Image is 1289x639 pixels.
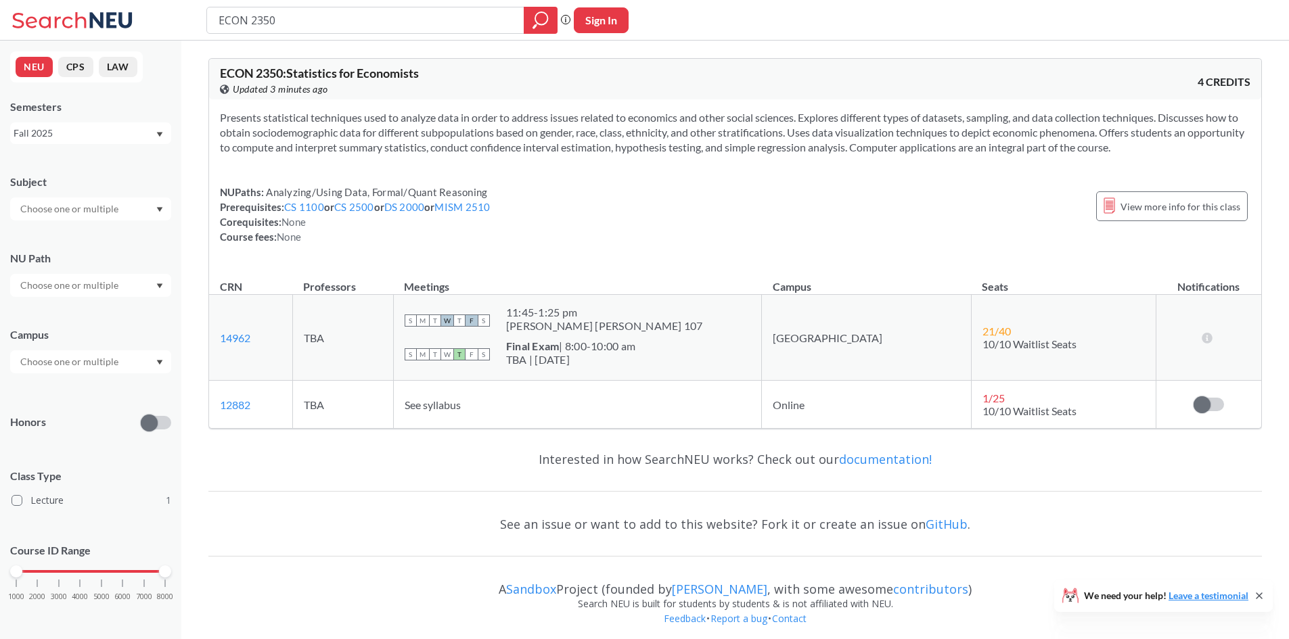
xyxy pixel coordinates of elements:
div: Dropdown arrow [10,274,171,297]
svg: Dropdown arrow [156,207,163,212]
th: Professors [292,266,393,295]
span: S [405,314,417,327]
span: T [429,348,441,360]
div: Search NEU is built for students by students & is not affiliated with NEU. [208,596,1262,611]
button: Sign In [574,7,629,33]
div: 11:45 - 1:25 pm [506,306,703,319]
label: Lecture [12,492,171,509]
svg: Dropdown arrow [156,283,163,289]
th: Campus [762,266,972,295]
div: magnifying glass [524,7,558,34]
input: Choose one or multiple [14,277,127,293]
div: | 8:00-10:00 am [506,339,635,353]
span: S [478,314,490,327]
a: Report a bug [710,612,768,625]
span: 7000 [136,593,152,600]
a: CS 1100 [284,201,324,213]
div: [PERSON_NAME] [PERSON_NAME] 107 [506,319,703,333]
span: Analyzing/Using Data, Formal/Quant Reasoning [264,186,487,198]
a: Contact [771,612,807,625]
input: Class, professor, course number, "phrase" [217,9,514,32]
span: S [405,348,417,360]
span: Updated 3 minutes ago [233,82,328,97]
input: Choose one or multiple [14,354,127,370]
span: 4 CREDITS [1198,74,1250,89]
td: Online [762,381,972,429]
a: documentation! [839,451,932,467]
div: See an issue or want to add to this website? Fork it or create an issue on . [208,504,1262,544]
span: None [281,216,306,228]
a: GitHub [926,516,968,532]
a: Feedback [663,612,706,625]
b: Final Exam [506,339,560,352]
td: TBA [292,295,393,381]
span: ECON 2350 : Statistics for Economists [220,66,419,80]
p: Honors [10,415,46,430]
div: A Project (founded by , with some awesome ) [208,569,1262,596]
svg: Dropdown arrow [156,360,163,365]
span: T [453,314,466,327]
span: M [417,314,429,327]
span: 1000 [8,593,24,600]
th: Notifications [1156,266,1262,295]
span: 10/10 Waitlist Seats [982,404,1077,417]
span: Class Type [10,469,171,483]
div: Fall 2025Dropdown arrow [10,122,171,144]
a: Sandbox [506,581,556,597]
span: 8000 [157,593,173,600]
div: Interested in how SearchNEU works? Check out our [208,440,1262,479]
span: T [429,314,441,327]
a: contributors [893,581,968,597]
div: Dropdown arrow [10,350,171,373]
td: [GEOGRAPHIC_DATA] [762,295,972,381]
div: NU Path [10,251,171,266]
button: LAW [99,57,137,77]
th: Seats [971,266,1156,295]
span: 6000 [114,593,131,600]
a: 14962 [220,331,250,344]
span: M [417,348,429,360]
a: 12882 [220,398,250,411]
div: CRN [220,279,242,294]
p: Course ID Range [10,543,171,559]
span: See syllabus [405,398,461,411]
a: Leave a testimonial [1169,590,1248,601]
span: 3000 [51,593,67,600]
span: 1 / 25 [982,392,1005,404]
input: Choose one or multiple [14,201,127,217]
svg: Dropdown arrow [156,132,163,137]
a: MISM 2510 [434,201,490,213]
div: TBA | [DATE] [506,353,635,366]
span: 21 / 40 [982,325,1011,337]
span: We need your help! [1084,591,1248,600]
div: Campus [10,327,171,342]
button: CPS [58,57,93,77]
span: T [453,348,466,360]
span: View more info for this class [1121,198,1240,215]
span: W [441,348,453,360]
div: NUPaths: Prerequisites: or or or Corequisites: Course fees: [220,185,491,244]
span: 1 [166,493,171,508]
span: 2000 [29,593,45,600]
div: Subject [10,174,171,189]
a: DS 2000 [384,201,425,213]
span: S [478,348,490,360]
span: 10/10 Waitlist Seats [982,337,1077,350]
svg: magnifying glass [533,11,549,30]
a: [PERSON_NAME] [672,581,767,597]
div: Semesters [10,99,171,114]
span: None [277,231,301,243]
span: W [441,314,453,327]
button: NEU [16,57,53,77]
span: 5000 [93,593,110,600]
a: CS 2500 [334,201,374,213]
th: Meetings [393,266,761,295]
section: Presents statistical techniques used to analyze data in order to address issues related to econom... [220,110,1250,155]
span: F [466,314,478,327]
span: F [466,348,478,360]
td: TBA [292,381,393,429]
div: Dropdown arrow [10,197,171,220]
div: Fall 2025 [14,126,155,141]
span: 4000 [72,593,88,600]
